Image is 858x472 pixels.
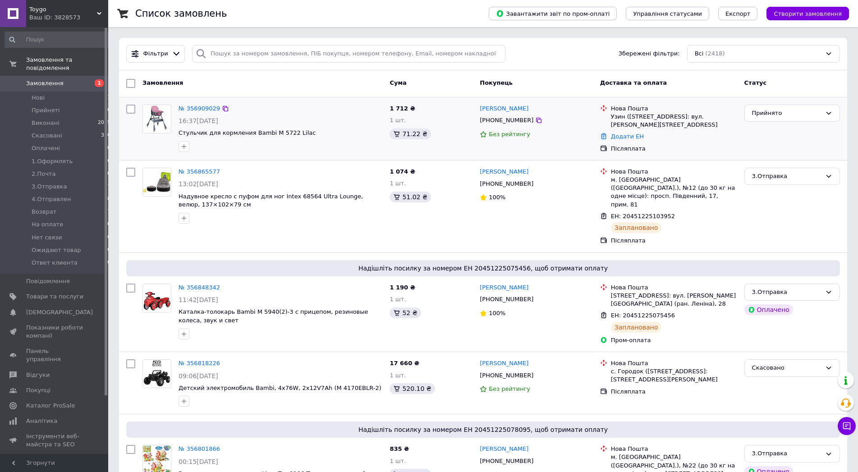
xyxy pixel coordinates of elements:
span: Скасовані [32,132,62,140]
span: 17 660 ₴ [390,360,419,367]
span: На оплате [32,220,63,229]
span: Відгуки [26,371,50,379]
img: Фото товару [143,284,171,312]
span: 0 [107,234,110,242]
span: Toygo [29,5,97,14]
a: [PERSON_NAME] [480,105,528,113]
div: 3.Отправка [752,172,821,181]
input: Пошук за номером замовлення, ПІБ покупця, номером телефону, Email, номером накладної [192,45,505,63]
span: Возврат [32,208,56,216]
span: 1 шт. [390,372,406,379]
span: 0 [107,157,110,165]
a: Детский электромобиль Bambi, 4х76W, 2х12V7Ah (M 4170EBLR-2) [179,385,381,391]
span: 1 712 ₴ [390,105,415,112]
button: Завантажити звіт по пром-оплаті [489,7,617,20]
a: [PERSON_NAME] [480,445,528,454]
span: Інструменти веб-майстра та SEO [26,432,83,449]
span: Каталог ProSale [26,402,75,410]
div: Нова Пошта [611,284,737,292]
span: Аналітика [26,417,57,425]
span: Завантажити звіт по пром-оплаті [496,9,610,18]
div: Післяплата [611,237,737,245]
span: 1 [107,94,110,102]
span: 09:06[DATE] [179,372,218,380]
div: [PHONE_NUMBER] [478,455,535,467]
span: 100% [489,194,505,201]
span: 0 [107,170,110,178]
div: 3.Отправка [752,288,821,297]
button: Управління статусами [626,7,709,20]
img: Фото товару [143,105,171,133]
div: Нова Пошта [611,168,737,176]
a: № 356801866 [179,445,220,452]
span: 7 [107,183,110,191]
div: Прийнято [752,109,821,118]
span: 0 [107,246,110,254]
span: ЕН: 20451225103952 [611,213,675,220]
span: ЕН: 20451225075456 [611,312,675,319]
span: Без рейтингу [489,385,530,392]
a: № 356909029 [179,105,220,112]
span: Без рейтингу [489,131,530,137]
div: Пром-оплата [611,336,737,344]
span: Всі [695,50,704,58]
span: 835 ₴ [390,445,409,452]
button: Створити замовлення [766,7,849,20]
div: Нова Пошта [611,359,737,367]
a: Стульчик для кормления Bambi M 5722 Lilac [179,129,316,136]
a: [PERSON_NAME] [480,284,528,292]
span: Збережені фільтри: [619,50,680,58]
span: Доставка та оплата [600,79,667,86]
div: [PHONE_NUMBER] [478,178,535,190]
span: 8 [107,195,110,203]
div: с. Городок ([STREET_ADDRESS]: [STREET_ADDRESS][PERSON_NAME] [611,367,737,384]
span: Покупець [480,79,513,86]
div: Післяплата [611,145,737,153]
a: Додати ЕН [611,133,644,140]
span: Ожидают товар [32,246,81,254]
span: (2418) [705,50,725,57]
a: № 356865577 [179,168,220,175]
span: 350 [101,132,110,140]
a: [PERSON_NAME] [480,359,528,368]
a: Каталка-толокарь Bambi M 5940(2)-3 с прицепом, резиновые колеса, звук и свет [179,308,368,324]
span: Фільтри [143,50,168,58]
span: Показники роботи компанії [26,324,83,340]
span: 1.Оформлять [32,157,73,165]
a: Фото товару [142,168,171,197]
span: Експорт [725,10,751,17]
div: Ваш ID: 3828573 [29,14,108,22]
span: Створити замовлення [774,10,842,17]
span: Ответ клиента [32,259,78,267]
span: Нет связи [32,234,62,242]
div: Післяплата [611,388,737,396]
div: Скасовано [752,363,821,373]
div: 52 ₴ [390,307,421,318]
div: [PHONE_NUMBER] [478,370,535,381]
div: Узин ([STREET_ADDRESS]: вул. [PERSON_NAME][STREET_ADDRESS] [611,113,737,129]
button: Експорт [718,7,758,20]
span: Повідомлення [26,277,70,285]
span: 0 [107,144,110,152]
span: Замовлення та повідомлення [26,56,108,72]
a: Фото товару [142,359,171,388]
span: 100% [489,310,505,316]
span: 0 [107,259,110,267]
div: Нова Пошта [611,105,737,113]
div: Нова Пошта [611,445,737,453]
span: Надувное кресло с пуфом для ног Intex 68564 Ultra Lounge, велюр, 137×102×79 см [179,193,363,208]
span: Cума [390,79,406,86]
span: [DEMOGRAPHIC_DATA] [26,308,93,316]
a: Створити замовлення [757,10,849,17]
span: Нові [32,94,45,102]
span: 13:02[DATE] [179,180,218,188]
span: 0 [107,106,110,115]
span: Замовлення [142,79,183,86]
div: [STREET_ADDRESS]: вул. [PERSON_NAME][GEOGRAPHIC_DATA] (ран. Леніна), 28 [611,292,737,308]
h1: Список замовлень [135,8,227,19]
div: 71.22 ₴ [390,128,431,139]
input: Пошук [5,32,111,48]
span: Прийняті [32,106,60,115]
